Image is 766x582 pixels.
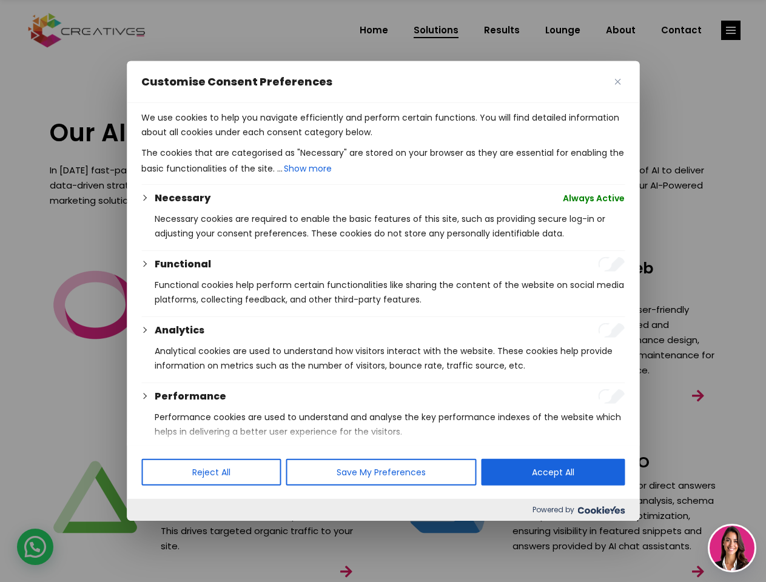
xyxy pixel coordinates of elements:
[155,212,625,241] p: Necessary cookies are required to enable the basic features of this site, such as providing secur...
[141,459,281,486] button: Reject All
[710,526,754,570] img: agent
[155,191,210,206] button: Necessary
[141,75,332,89] span: Customise Consent Preferences
[610,75,625,89] button: Close
[598,389,625,404] input: Enable Performance
[141,145,625,177] p: The cookies that are categorised as "Necessary" are stored on your browser as they are essential ...
[155,257,211,272] button: Functional
[155,389,226,404] button: Performance
[155,410,625,439] p: Performance cookies are used to understand and analyse the key performance indexes of the website...
[283,160,333,177] button: Show more
[598,323,625,338] input: Enable Analytics
[598,257,625,272] input: Enable Functional
[155,278,625,307] p: Functional cookies help perform certain functionalities like sharing the content of the website o...
[155,323,204,338] button: Analytics
[563,191,625,206] span: Always Active
[155,344,625,373] p: Analytical cookies are used to understand how visitors interact with the website. These cookies h...
[127,61,639,521] div: Customise Consent Preferences
[614,79,620,85] img: Close
[577,506,625,514] img: Cookieyes logo
[286,459,476,486] button: Save My Preferences
[141,110,625,139] p: We use cookies to help you navigate efficiently and perform certain functions. You will find deta...
[481,459,625,486] button: Accept All
[127,499,639,521] div: Powered by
